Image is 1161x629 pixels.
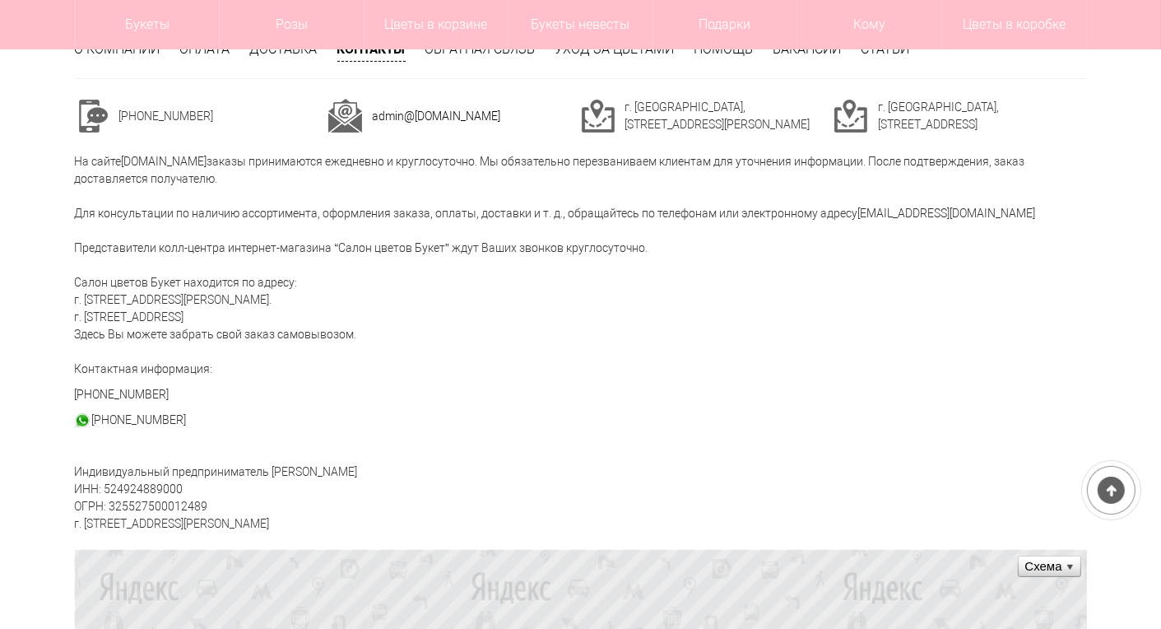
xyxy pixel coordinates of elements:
[75,413,90,428] img: watsap_30.png.webp
[75,99,109,133] img: cont1.png
[1016,554,1083,579] ymaps: Схема
[119,99,328,133] td: [PHONE_NUMBER]
[75,388,170,401] a: [PHONE_NUMBER]
[834,99,868,133] img: cont3.png
[404,109,500,123] a: @[DOMAIN_NAME]
[878,99,1087,133] td: г. [GEOGRAPHIC_DATA], [STREET_ADDRESS]
[625,99,834,133] td: г. [GEOGRAPHIC_DATA], [STREET_ADDRESS][PERSON_NAME]
[337,40,406,62] a: Контакты
[858,207,1036,220] a: [EMAIL_ADDRESS][DOMAIN_NAME]
[372,109,404,123] a: admin
[92,413,187,426] a: [PHONE_NUMBER]
[581,99,615,133] img: cont3.png
[122,155,207,168] a: [DOMAIN_NAME]
[1025,554,1075,578] ymaps: Схема
[327,99,362,133] img: cont2.png
[75,361,1087,378] p: Контактная информация:
[1065,562,1075,572] ymaps: Развернуть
